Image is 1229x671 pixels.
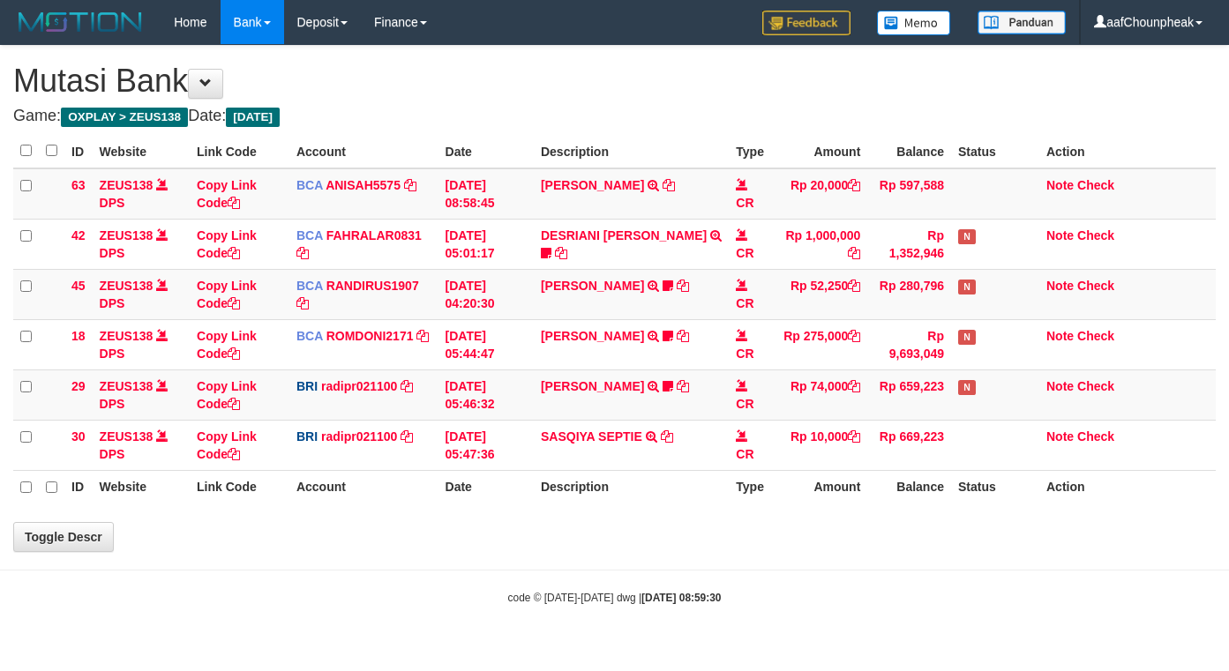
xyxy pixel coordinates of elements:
[100,429,154,444] a: ZEUS138
[289,470,438,504] th: Account
[951,470,1039,504] th: Status
[438,420,534,470] td: [DATE] 05:47:36
[100,178,154,192] a: ZEUS138
[100,228,154,242] a: ZEUS138
[1077,228,1114,242] a: Check
[226,108,280,127] span: [DATE]
[93,420,190,470] td: DPS
[64,134,93,168] th: ID
[534,470,729,504] th: Description
[958,330,976,345] span: Has Note
[541,178,644,192] a: [PERSON_NAME]
[71,429,86,444] span: 30
[296,429,318,444] span: BRI
[296,279,323,293] span: BCA
[958,380,976,395] span: Has Note
[867,219,951,269] td: Rp 1,352,946
[1077,379,1114,393] a: Check
[100,379,154,393] a: ZEUS138
[736,397,753,411] span: CR
[13,522,114,552] a: Toggle Descr
[1046,379,1074,393] a: Note
[93,219,190,269] td: DPS
[93,168,190,220] td: DPS
[951,134,1039,168] th: Status
[1046,429,1074,444] a: Note
[13,108,1216,125] h4: Game: Date:
[326,178,401,192] a: ANISAH5575
[197,379,257,411] a: Copy Link Code
[867,369,951,420] td: Rp 659,223
[1077,178,1114,192] a: Check
[736,196,753,210] span: CR
[438,168,534,220] td: [DATE] 08:58:45
[71,379,86,393] span: 29
[71,178,86,192] span: 63
[729,470,775,504] th: Type
[541,279,644,293] a: [PERSON_NAME]
[190,134,289,168] th: Link Code
[541,228,707,242] a: DESRIANI [PERSON_NAME]
[13,9,147,35] img: MOTION_logo.png
[296,329,323,343] span: BCA
[867,470,951,504] th: Balance
[776,219,868,269] td: Rp 1,000,000
[100,279,154,293] a: ZEUS138
[71,329,86,343] span: 18
[93,134,190,168] th: Website
[776,470,868,504] th: Amount
[736,447,753,461] span: CR
[438,470,534,504] th: Date
[326,228,422,242] a: FAHRALAR0831
[1077,279,1114,293] a: Check
[190,470,289,504] th: Link Code
[1046,279,1074,293] a: Note
[71,279,86,293] span: 45
[93,319,190,369] td: DPS
[93,369,190,420] td: DPS
[776,134,868,168] th: Amount
[867,168,951,220] td: Rp 597,588
[296,178,323,192] span: BCA
[438,219,534,269] td: [DATE] 05:01:17
[541,379,644,393] a: [PERSON_NAME]
[762,11,851,35] img: Feedback.jpg
[1077,329,1114,343] a: Check
[438,134,534,168] th: Date
[326,329,414,343] a: ROMDONI2171
[958,280,976,294] span: Has Note
[93,269,190,319] td: DPS
[100,329,154,343] a: ZEUS138
[289,134,438,168] th: Account
[438,269,534,319] td: [DATE] 04:20:30
[541,429,642,444] a: SASQIYA SEPTIE
[438,319,534,369] td: [DATE] 05:44:47
[1077,429,1114,444] a: Check
[776,369,868,420] td: Rp 74,000
[729,134,775,168] th: Type
[326,279,419,293] a: RANDIRUS1907
[867,319,951,369] td: Rp 9,693,049
[1046,228,1074,242] a: Note
[197,228,257,260] a: Copy Link Code
[877,11,951,35] img: Button%20Memo.svg
[64,470,93,504] th: ID
[71,228,86,242] span: 42
[197,279,257,310] a: Copy Link Code
[321,379,397,393] a: radipr021100
[736,347,753,361] span: CR
[321,429,397,444] a: radipr021100
[776,319,868,369] td: Rp 275,000
[978,11,1066,34] img: panduan.png
[197,429,257,461] a: Copy Link Code
[867,134,951,168] th: Balance
[534,134,729,168] th: Description
[867,269,951,319] td: Rp 280,796
[197,178,257,210] a: Copy Link Code
[736,296,753,310] span: CR
[1039,134,1216,168] th: Action
[958,229,976,244] span: Has Note
[641,592,721,604] strong: [DATE] 08:59:30
[438,369,534,420] td: [DATE] 05:46:32
[1046,178,1074,192] a: Note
